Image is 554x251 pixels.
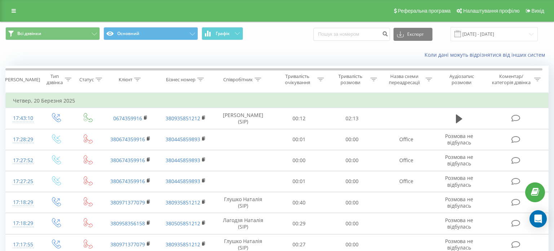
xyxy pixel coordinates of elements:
[213,213,273,234] td: Лагодзя Наталія (SIP)
[326,213,379,234] td: 00:00
[379,150,434,171] td: Office
[445,217,473,230] span: Розмова не відбулась
[113,115,142,122] a: 0674359916
[166,220,200,227] a: 380505851212
[273,150,326,171] td: 00:00
[273,171,326,192] td: 00:01
[398,8,451,14] span: Реферальна програма
[385,73,424,86] div: Назва схеми переадресації
[326,150,379,171] td: 00:00
[326,129,379,150] td: 00:00
[463,8,519,14] span: Налаштування профілю
[202,27,243,40] button: Графік
[5,27,100,40] button: Всі дзвінки
[13,133,32,147] div: 17:28:29
[166,178,200,185] a: 380445859893
[273,108,326,129] td: 00:12
[425,51,549,58] a: Коли дані можуть відрізнятися вiд інших систем
[13,195,32,209] div: 17:18:29
[110,136,145,143] a: 380674359916
[273,213,326,234] td: 00:29
[166,241,200,248] a: 380935851212
[216,31,230,36] span: Графік
[13,174,32,189] div: 17:27:25
[79,77,94,83] div: Статус
[445,196,473,209] span: Розмова не відбулась
[379,129,434,150] td: Office
[532,8,544,14] span: Вихід
[13,153,32,168] div: 17:27:52
[445,133,473,146] span: Розмова не відбулась
[445,174,473,188] span: Розмова не відбулась
[13,111,32,125] div: 17:43:10
[326,171,379,192] td: 00:00
[110,199,145,206] a: 380971377079
[213,108,273,129] td: [PERSON_NAME] (SIP)
[393,28,432,41] button: Експорт
[119,77,132,83] div: Клієнт
[166,157,200,164] a: 380445859893
[529,210,547,228] div: Open Intercom Messenger
[379,171,434,192] td: Office
[279,73,316,86] div: Тривалість очікування
[6,94,549,108] td: Четвер, 20 Березня 2025
[313,28,390,41] input: Пошук за номером
[4,77,40,83] div: [PERSON_NAME]
[13,216,32,230] div: 17:18:29
[110,178,145,185] a: 380674359916
[166,136,200,143] a: 380445859893
[213,192,273,213] td: Глушко Наталія (SIP)
[445,238,473,251] span: Розмова не відбулась
[110,241,145,248] a: 380971377079
[332,73,369,86] div: Тривалість розмови
[440,73,483,86] div: Аудіозапис розмови
[46,73,63,86] div: Тип дзвінка
[445,153,473,167] span: Розмова не відбулась
[490,73,532,86] div: Коментар/категорія дзвінка
[326,108,379,129] td: 02:13
[110,220,145,227] a: 380958356158
[104,27,198,40] button: Основний
[166,199,200,206] a: 380935851212
[110,157,145,164] a: 380674359916
[166,115,200,122] a: 380935851212
[17,31,41,36] span: Всі дзвінки
[166,77,195,83] div: Бізнес номер
[223,77,253,83] div: Співробітник
[326,192,379,213] td: 00:00
[273,192,326,213] td: 00:40
[273,129,326,150] td: 00:01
